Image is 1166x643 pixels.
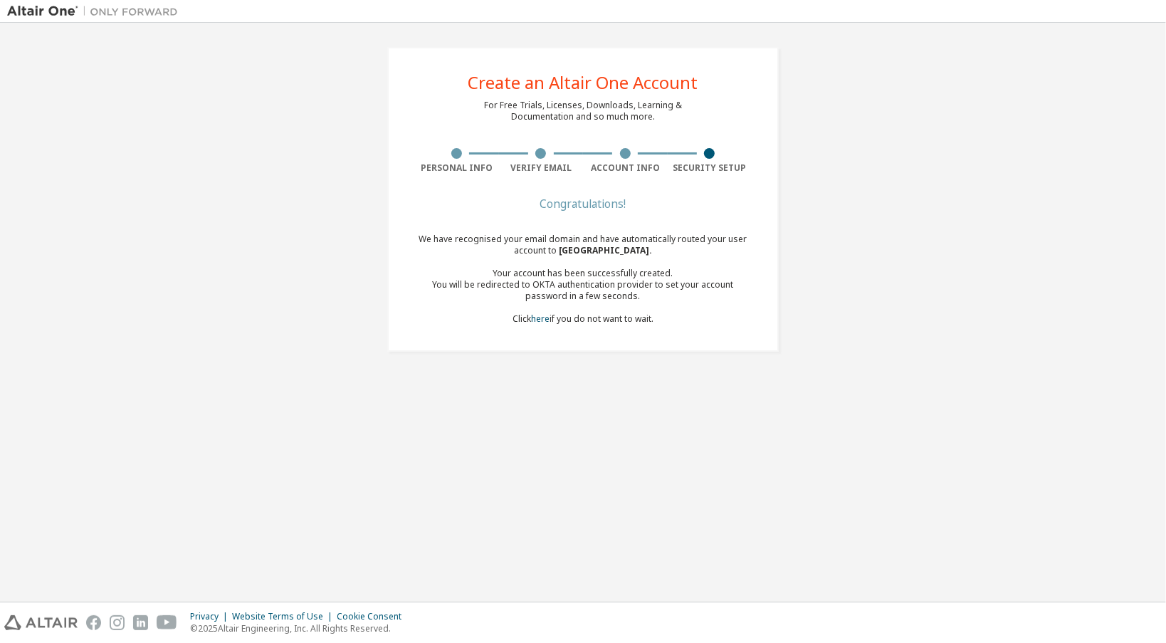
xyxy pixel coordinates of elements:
[414,279,752,302] div: You will be redirected to OKTA authentication provider to set your account password in a few seco...
[133,615,148,630] img: linkedin.svg
[531,313,550,325] a: here
[190,622,410,634] p: © 2025 Altair Engineering, Inc. All Rights Reserved.
[499,162,584,174] div: Verify Email
[484,100,682,122] div: For Free Trials, Licenses, Downloads, Learning & Documentation and so much more.
[583,162,668,174] div: Account Info
[7,4,185,19] img: Altair One
[559,244,652,256] span: [GEOGRAPHIC_DATA] .
[414,234,752,325] div: We have recognised your email domain and have automatically routed your user account to Click if ...
[86,615,101,630] img: facebook.svg
[157,615,177,630] img: youtube.svg
[4,615,78,630] img: altair_logo.svg
[468,74,698,91] div: Create an Altair One Account
[414,268,752,279] div: Your account has been successfully created.
[414,162,499,174] div: Personal Info
[337,611,410,622] div: Cookie Consent
[668,162,752,174] div: Security Setup
[414,199,752,208] div: Congratulations!
[110,615,125,630] img: instagram.svg
[190,611,232,622] div: Privacy
[232,611,337,622] div: Website Terms of Use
